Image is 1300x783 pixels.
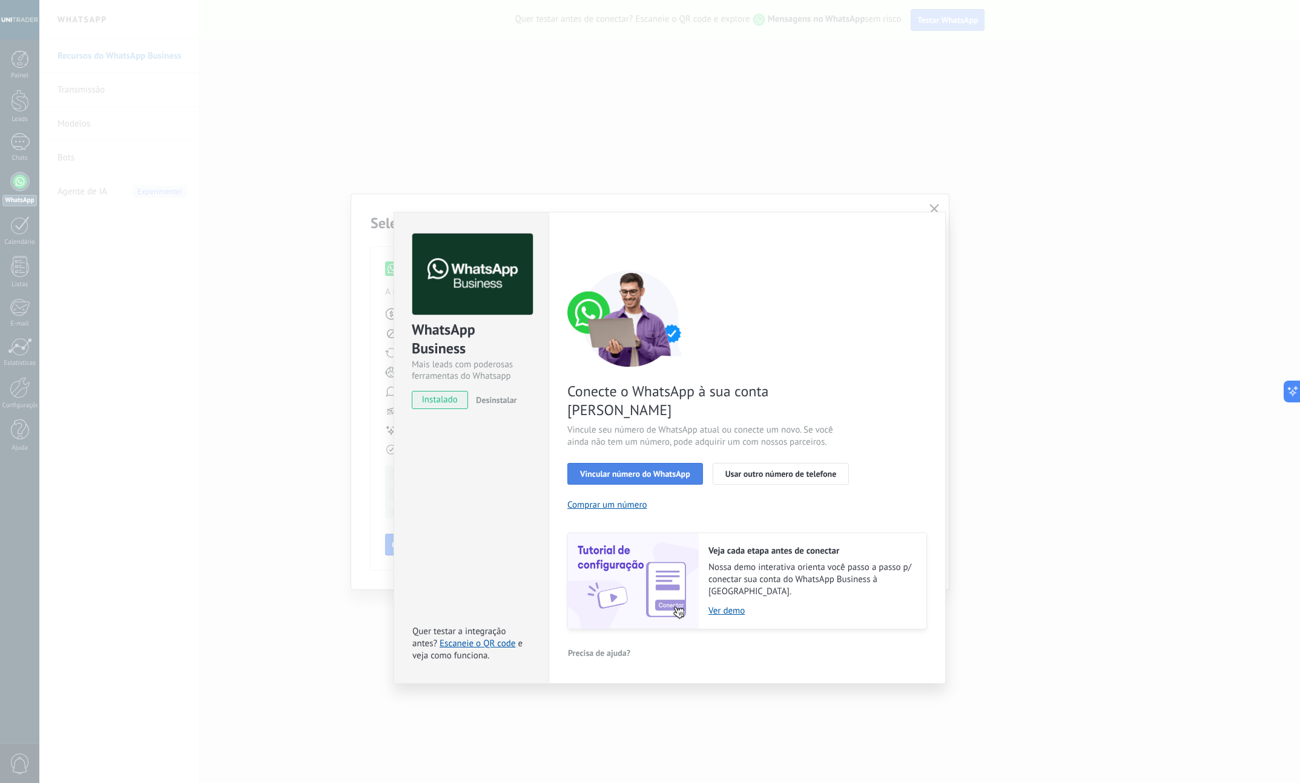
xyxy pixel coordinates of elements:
[567,382,856,419] span: Conecte o WhatsApp à sua conta [PERSON_NAME]
[440,638,515,649] a: Escaneie o QR code
[708,562,914,598] span: Nossa demo interativa orienta você passo a passo p/ conectar sua conta do WhatsApp Business à [GE...
[412,234,533,315] img: logo_main.png
[568,649,630,657] span: Precisa de ajuda?
[725,470,837,478] span: Usar outro número de telefone
[471,391,516,409] button: Desinstalar
[567,644,631,662] button: Precisa de ajuda?
[412,320,531,359] div: WhatsApp Business
[713,463,850,485] button: Usar outro número de telefone
[580,470,690,478] span: Vincular número do WhatsApp
[412,638,523,661] span: e veja como funciona.
[708,605,914,617] a: Ver demo
[412,626,506,649] span: Quer testar a integração antes?
[708,545,914,557] h2: Veja cada etapa antes de conectar
[412,391,467,409] span: instalado
[412,359,531,382] div: Mais leads com poderosas ferramentas do Whatsapp
[567,463,703,485] button: Vincular número do WhatsApp
[567,270,695,367] img: connect number
[476,395,516,405] span: Desinstalar
[567,499,647,511] button: Comprar um número
[567,424,856,448] span: Vincule seu número de WhatsApp atual ou conecte um novo. Se você ainda não tem um número, pode ad...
